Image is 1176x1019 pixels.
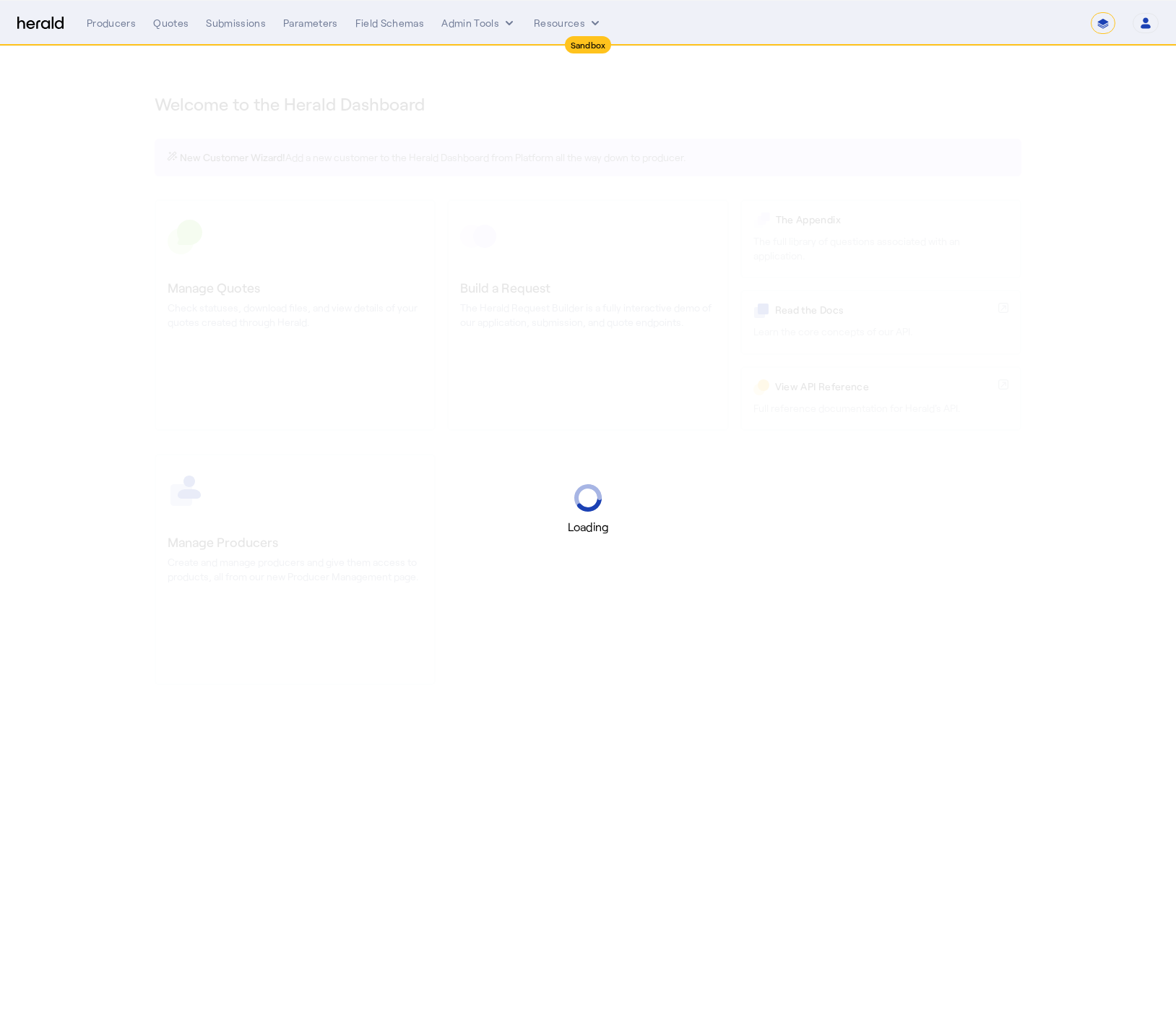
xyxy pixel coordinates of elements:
[441,16,516,30] button: internal dropdown menu
[87,16,136,30] div: Producers
[283,16,338,30] div: Parameters
[17,17,64,30] img: Herald Logo
[355,16,425,30] div: Field Schemas
[206,16,266,30] div: Submissions
[534,16,602,30] button: Resources dropdown menu
[565,36,612,53] div: Sandbox
[153,16,189,30] div: Quotes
